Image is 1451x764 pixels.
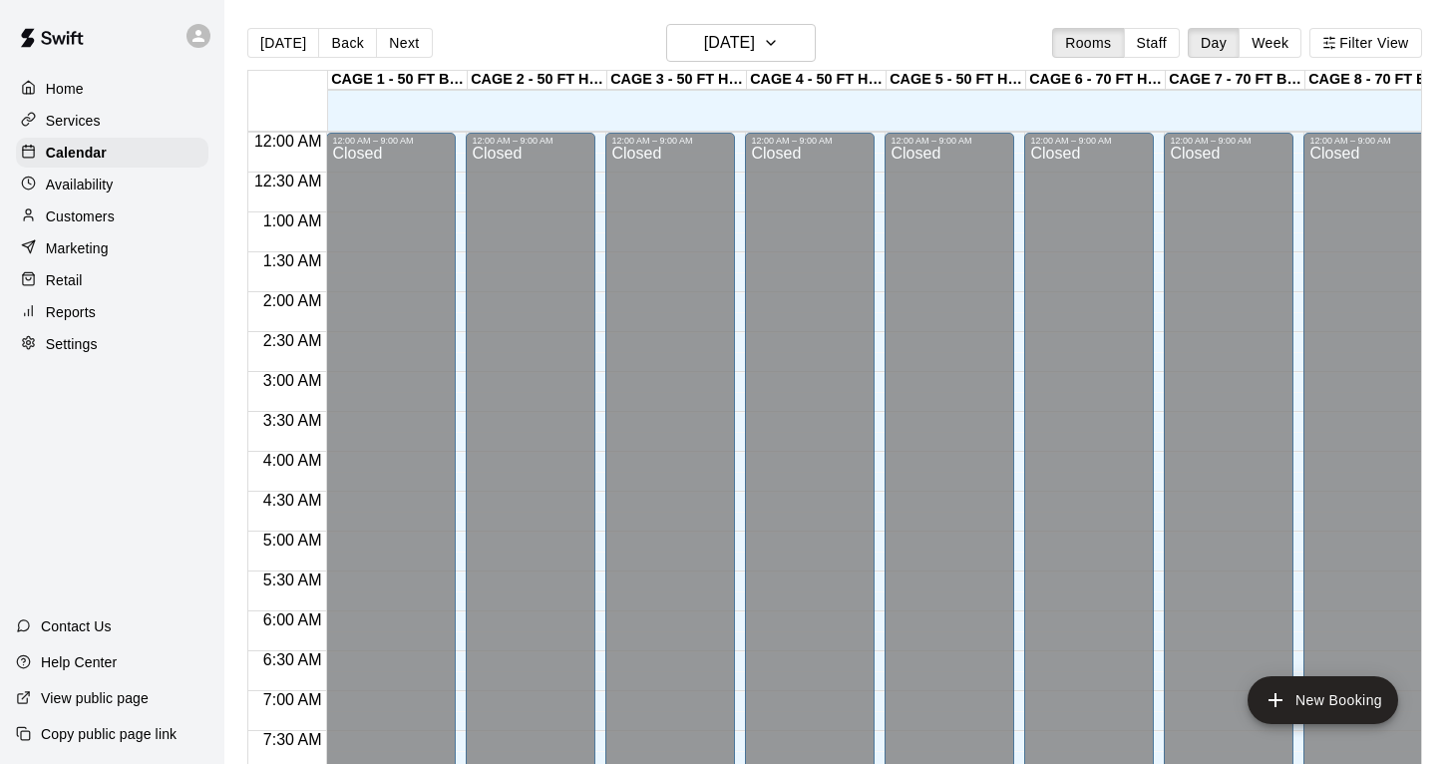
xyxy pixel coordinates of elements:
[611,136,729,146] div: 12:00 AM – 9:00 AM
[258,731,327,748] span: 7:30 AM
[1248,676,1398,724] button: add
[751,136,869,146] div: 12:00 AM – 9:00 AM
[258,412,327,429] span: 3:30 AM
[258,492,327,509] span: 4:30 AM
[1188,28,1240,58] button: Day
[328,71,468,90] div: CAGE 1 - 50 FT BASEBALL w/ Auto Feeder
[16,74,208,104] a: Home
[607,71,747,90] div: CAGE 3 - 50 FT HYBRID BB/SB
[16,265,208,295] a: Retail
[472,136,589,146] div: 12:00 AM – 9:00 AM
[1309,136,1427,146] div: 12:00 AM – 9:00 AM
[332,136,450,146] div: 12:00 AM – 9:00 AM
[258,572,327,588] span: 5:30 AM
[258,252,327,269] span: 1:30 AM
[46,334,98,354] p: Settings
[468,71,607,90] div: CAGE 2 - 50 FT HYBRID BB/SB
[1170,136,1287,146] div: 12:00 AM – 9:00 AM
[16,297,208,327] a: Reports
[258,532,327,549] span: 5:00 AM
[1030,136,1148,146] div: 12:00 AM – 9:00 AM
[16,329,208,359] a: Settings
[46,206,115,226] p: Customers
[16,106,208,136] a: Services
[747,71,887,90] div: CAGE 4 - 50 FT HYBRID BB/SB
[41,688,149,708] p: View public page
[46,79,84,99] p: Home
[16,170,208,199] a: Availability
[1052,28,1124,58] button: Rooms
[41,616,112,636] p: Contact Us
[16,233,208,263] a: Marketing
[41,652,117,672] p: Help Center
[258,332,327,349] span: 2:30 AM
[16,201,208,231] a: Customers
[1305,71,1445,90] div: CAGE 8 - 70 FT BB (w/ pitching mound)
[887,71,1026,90] div: CAGE 5 - 50 FT HYBRID SB/BB
[258,212,327,229] span: 1:00 AM
[258,611,327,628] span: 6:00 AM
[249,173,327,190] span: 12:30 AM
[1124,28,1181,58] button: Staff
[247,28,319,58] button: [DATE]
[1026,71,1166,90] div: CAGE 6 - 70 FT HIT TRAX
[46,270,83,290] p: Retail
[46,302,96,322] p: Reports
[258,691,327,708] span: 7:00 AM
[891,136,1008,146] div: 12:00 AM – 9:00 AM
[46,143,107,163] p: Calendar
[46,238,109,258] p: Marketing
[46,175,114,194] p: Availability
[1239,28,1301,58] button: Week
[1166,71,1305,90] div: CAGE 7 - 70 FT BB (w/ pitching mound)
[376,28,432,58] button: Next
[258,651,327,668] span: 6:30 AM
[249,133,327,150] span: 12:00 AM
[258,372,327,389] span: 3:00 AM
[41,724,177,744] p: Copy public page link
[666,24,816,62] button: [DATE]
[1309,28,1421,58] button: Filter View
[16,138,208,168] a: Calendar
[258,452,327,469] span: 4:00 AM
[704,29,755,57] h6: [DATE]
[46,111,101,131] p: Services
[318,28,377,58] button: Back
[258,292,327,309] span: 2:00 AM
